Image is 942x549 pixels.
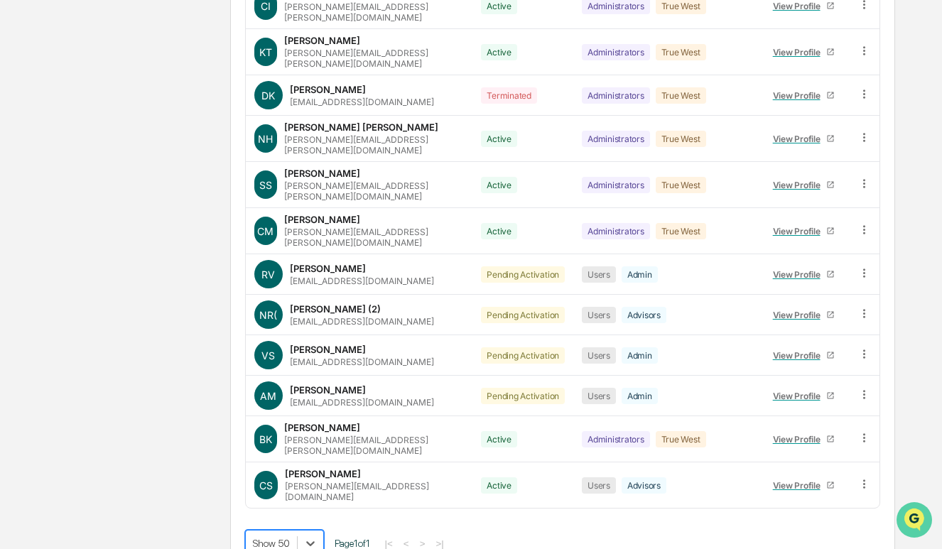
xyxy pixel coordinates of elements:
[767,263,840,286] a: View Profile
[290,97,434,107] div: [EMAIL_ADDRESS][DOMAIN_NAME]
[767,344,840,366] a: View Profile
[335,538,370,549] span: Page 1 of 1
[582,131,650,147] div: Administrators
[656,177,706,193] div: True West
[622,266,658,283] div: Admin
[97,246,182,272] a: 🗄️Attestations
[481,177,517,193] div: Active
[582,477,616,494] div: Users
[14,281,26,292] div: 🔎
[44,193,115,205] span: [PERSON_NAME]
[284,35,360,46] div: [PERSON_NAME]
[481,44,517,60] div: Active
[259,479,273,491] span: CS
[656,44,706,60] div: True West
[773,134,826,144] div: View Profile
[285,481,464,502] div: [PERSON_NAME][EMAIL_ADDRESS][DOMAIN_NAME]
[767,41,840,63] a: View Profile
[767,428,840,450] a: View Profile
[773,434,826,445] div: View Profile
[259,179,272,191] span: SS
[290,84,366,95] div: [PERSON_NAME]
[481,347,565,364] div: Pending Activation
[141,314,172,325] span: Pylon
[767,220,840,242] a: View Profile
[259,433,272,445] span: BK
[284,48,465,69] div: [PERSON_NAME][EMAIL_ADDRESS][PERSON_NAME][DOMAIN_NAME]
[481,477,517,494] div: Active
[897,502,935,540] iframe: Open customer support
[284,1,465,23] div: [PERSON_NAME][EMAIL_ADDRESS][PERSON_NAME][DOMAIN_NAME]
[14,30,259,53] p: How can we help?
[100,313,172,325] a: Powered byPylon
[284,435,465,456] div: [PERSON_NAME][EMAIL_ADDRESS][PERSON_NAME][DOMAIN_NAME]
[258,133,273,145] span: NH
[285,468,361,479] div: [PERSON_NAME]
[773,180,826,190] div: View Profile
[103,254,114,265] div: 🗄️
[290,263,366,274] div: [PERSON_NAME]
[284,134,465,156] div: [PERSON_NAME][EMAIL_ADDRESS][PERSON_NAME][DOMAIN_NAME]
[220,155,259,172] button: See all
[284,227,465,248] div: [PERSON_NAME][EMAIL_ADDRESS][PERSON_NAME][DOMAIN_NAME]
[767,128,840,150] a: View Profile
[259,309,277,321] span: NR(
[257,225,274,237] span: CM
[656,131,706,147] div: True West
[767,174,840,196] a: View Profile
[656,87,706,104] div: True West
[656,223,706,239] div: True West
[767,474,840,496] a: View Profile
[261,349,275,362] span: VS
[14,180,37,202] img: Vicki
[582,87,650,104] div: Administrators
[656,431,706,447] div: True West
[622,307,666,323] div: Advisors
[28,279,90,293] span: Data Lookup
[9,273,95,299] a: 🔎Data Lookup
[284,422,360,433] div: [PERSON_NAME]
[290,397,434,408] div: [EMAIL_ADDRESS][DOMAIN_NAME]
[64,123,195,134] div: We're available if you need us!
[481,223,517,239] div: Active
[481,388,565,404] div: Pending Activation
[767,385,840,407] a: View Profile
[582,44,650,60] div: Administrators
[481,266,565,283] div: Pending Activation
[284,168,360,179] div: [PERSON_NAME]
[284,121,438,133] div: [PERSON_NAME] [PERSON_NAME]
[481,131,517,147] div: Active
[773,391,826,401] div: View Profile
[9,246,97,272] a: 🖐️Preclearance
[14,109,40,134] img: 1746055101610-c473b297-6a78-478c-a979-82029cc54cd1
[773,350,826,361] div: View Profile
[290,303,381,315] div: [PERSON_NAME] (2)
[242,113,259,130] button: Start new chat
[14,254,26,265] div: 🖐️
[290,316,434,327] div: [EMAIL_ADDRESS][DOMAIN_NAME]
[773,47,826,58] div: View Profile
[582,177,650,193] div: Administrators
[117,252,176,266] span: Attestations
[64,109,233,123] div: Start new chat
[14,158,95,169] div: Past conversations
[582,223,650,239] div: Administrators
[582,266,616,283] div: Users
[259,46,272,58] span: KT
[773,310,826,320] div: View Profile
[481,87,537,104] div: Terminated
[261,268,275,281] span: RV
[481,431,517,447] div: Active
[582,431,650,447] div: Administrators
[582,347,616,364] div: Users
[773,226,826,237] div: View Profile
[622,347,658,364] div: Admin
[290,357,434,367] div: [EMAIL_ADDRESS][DOMAIN_NAME]
[28,252,92,266] span: Preclearance
[290,384,366,396] div: [PERSON_NAME]
[773,269,826,280] div: View Profile
[773,480,826,491] div: View Profile
[290,276,434,286] div: [EMAIL_ADDRESS][DOMAIN_NAME]
[767,85,840,107] a: View Profile
[773,90,826,101] div: View Profile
